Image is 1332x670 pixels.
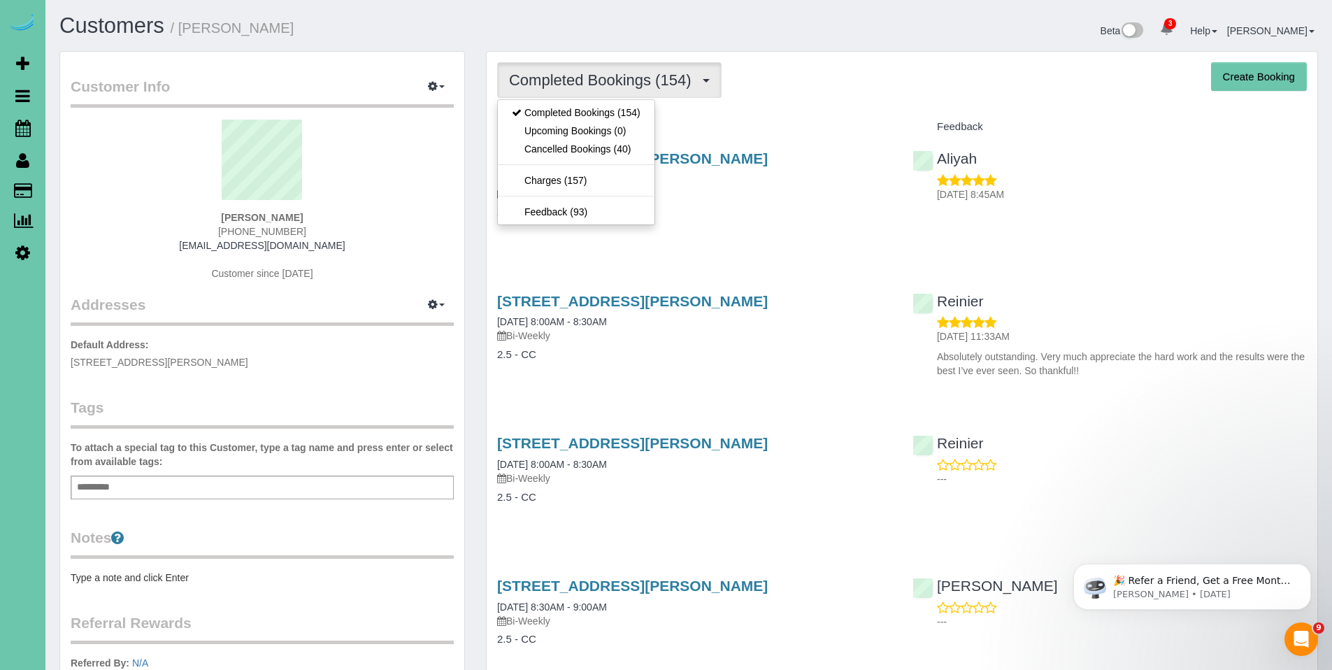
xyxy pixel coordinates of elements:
[497,601,607,613] a: [DATE] 8:30AM - 9:00AM
[497,492,891,504] h4: 2.5 - CC
[71,357,248,368] span: [STREET_ADDRESS][PERSON_NAME]
[498,104,654,122] a: Completed Bookings (154)
[497,121,891,133] h4: Service
[132,657,148,669] a: N/A
[71,441,454,469] label: To attach a special tag to this Customer, type a tag name and press enter or select from availabl...
[912,150,977,166] a: Aliyah
[497,578,768,594] a: [STREET_ADDRESS][PERSON_NAME]
[59,13,164,38] a: Customers
[912,435,984,451] a: Reinier
[497,614,891,628] p: Bi-Weekly
[937,615,1307,629] p: ---
[497,206,891,218] h4: 2.5 - CC
[1313,622,1324,634] span: 9
[221,212,303,223] strong: [PERSON_NAME]
[171,20,294,36] small: / [PERSON_NAME]
[71,613,454,644] legend: Referral Rewards
[1164,18,1176,29] span: 3
[1211,62,1307,92] button: Create Booking
[1227,25,1315,36] a: [PERSON_NAME]
[1190,25,1217,36] a: Help
[71,656,129,670] label: Referred By:
[497,471,891,485] p: Bi-Weekly
[912,578,1058,594] a: [PERSON_NAME]
[218,226,306,237] span: [PHONE_NUMBER]
[497,293,768,309] a: [STREET_ADDRESS][PERSON_NAME]
[912,293,984,309] a: Reinier
[937,350,1307,378] p: Absolutely outstanding. Very much appreciate the hard work and the results were the best I’ve eve...
[8,14,36,34] img: Automaid Logo
[71,571,454,585] pre: Type a note and click Enter
[1153,14,1180,45] a: 3
[497,634,891,646] h4: 2.5 - CC
[497,349,891,361] h4: 2.5 - CC
[509,71,698,89] span: Completed Bookings (154)
[498,140,654,158] a: Cancelled Bookings (40)
[912,121,1307,133] h4: Feedback
[498,122,654,140] a: Upcoming Bookings (0)
[1120,22,1143,41] img: New interface
[937,329,1307,343] p: [DATE] 11:33AM
[71,397,454,429] legend: Tags
[497,316,607,327] a: [DATE] 8:00AM - 8:30AM
[937,187,1307,201] p: [DATE] 8:45AM
[498,171,654,190] a: Charges (157)
[937,472,1307,486] p: ---
[1284,622,1318,656] iframe: Intercom live chat
[71,76,454,108] legend: Customer Info
[71,527,454,559] legend: Notes
[179,240,345,251] a: [EMAIL_ADDRESS][DOMAIN_NAME]
[211,268,313,279] span: Customer since [DATE]
[1052,534,1332,632] iframe: Intercom notifications message
[497,459,607,470] a: [DATE] 8:00AM - 8:30AM
[497,187,891,201] p: Bi-Weekly
[498,203,654,221] a: Feedback (93)
[71,338,149,352] label: Default Address:
[497,329,891,343] p: Bi-Weekly
[497,62,722,98] button: Completed Bookings (154)
[497,435,768,451] a: [STREET_ADDRESS][PERSON_NAME]
[1101,25,1144,36] a: Beta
